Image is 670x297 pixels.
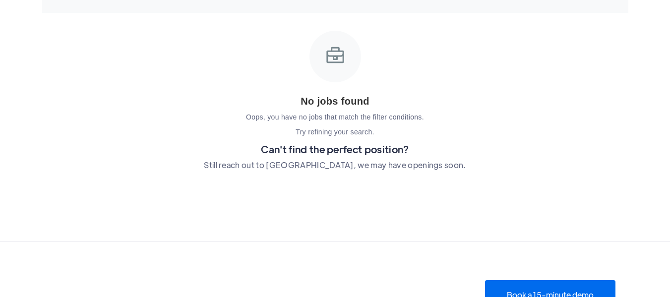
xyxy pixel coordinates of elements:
[115,113,555,122] p: Oops, you have no jobs that match the filter conditions.
[115,127,555,137] p: Try refining your search.
[115,94,555,109] div: No jobs found
[42,158,628,172] p: Still reach out to [GEOGRAPHIC_DATA], we may have openings soon.
[42,142,628,156] h3: Can't find the perfect position?
[505,190,670,297] iframe: Chat Widget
